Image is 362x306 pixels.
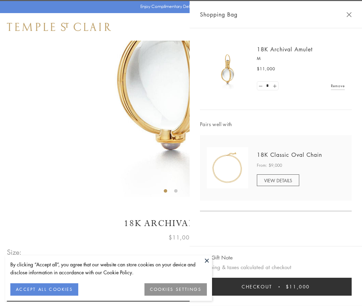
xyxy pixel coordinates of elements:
[7,217,355,229] h1: 18K Archival Amulet
[169,233,193,242] span: $11,000
[200,10,238,19] span: Shopping Bag
[257,151,322,159] a: 18K Classic Oval Chain
[207,48,248,90] img: 18K Archival Amulet
[264,177,292,184] span: VIEW DETAILS
[7,246,22,258] span: Size:
[331,82,345,90] a: Remove
[200,253,233,262] button: Add Gift Note
[200,263,352,272] p: Shipping & taxes calculated at checkout
[7,23,111,31] img: Temple St. Clair
[286,283,310,290] span: $11,000
[346,12,352,17] button: Close Shopping Bag
[257,82,264,90] a: Set quantity to 0
[200,278,352,296] button: Checkout $11,000
[257,45,313,53] a: 18K Archival Amulet
[10,283,78,296] button: ACCEPT ALL COOKIES
[207,147,248,188] img: N88865-OV18
[242,283,272,290] span: Checkout
[257,65,275,72] span: $11,000
[200,120,352,128] span: Pairs well with
[144,283,207,296] button: COOKIES SETTINGS
[257,55,345,62] p: M
[257,162,282,169] span: From: $9,000
[271,82,278,90] a: Set quantity to 2
[257,174,299,186] a: VIEW DETAILS
[10,261,207,276] div: By clicking “Accept all”, you agree that our website can store cookies on your device and disclos...
[140,3,219,10] p: Enjoy Complimentary Delivery & Returns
